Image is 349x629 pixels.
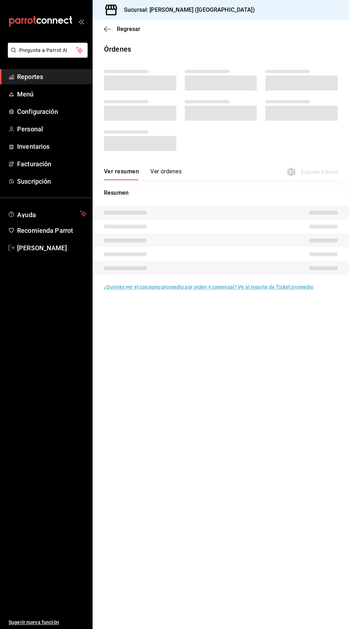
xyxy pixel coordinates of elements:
[17,177,87,186] span: Suscripción
[17,243,87,253] span: [PERSON_NAME]
[17,124,87,134] span: Personal
[17,89,87,99] span: Menú
[17,159,87,169] span: Facturación
[17,226,87,235] span: Recomienda Parrot
[5,52,88,59] a: Pregunta a Parrot AI
[78,19,84,24] button: open_drawer_menu
[104,189,338,197] p: Resumen
[8,43,88,58] button: Pregunta a Parrot AI
[19,47,77,54] span: Pregunta a Parrot AI
[17,107,87,116] span: Configuración
[104,284,313,290] a: ¿Quieres ver el consumo promedio por orden y comensal? Ve al reporte de Ticket promedio
[104,168,182,180] div: navigation tabs
[150,168,182,180] button: Ver órdenes
[17,72,87,82] span: Reportes
[104,44,131,54] div: Órdenes
[104,26,140,32] button: Regresar
[17,142,87,151] span: Inventarios
[17,209,77,218] span: Ayuda
[117,26,140,32] span: Regresar
[118,6,255,14] h3: Sucursal: [PERSON_NAME] ([GEOGRAPHIC_DATA])
[9,619,87,626] span: Sugerir nueva función
[104,168,139,180] button: Ver resumen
